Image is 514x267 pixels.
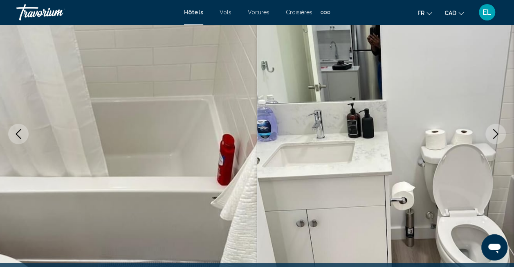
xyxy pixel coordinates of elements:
button: Next image [485,124,506,144]
button: Extra navigation items [321,6,330,19]
button: Change currency [444,7,464,19]
a: Voitures [248,9,269,16]
button: Change language [417,7,432,19]
a: Travorium [16,4,176,20]
span: fr [417,10,424,16]
iframe: Bouton de lancement de la fenêtre de messagerie [481,234,507,260]
a: Croisières [286,9,312,16]
a: Vols [220,9,231,16]
button: User Menu [476,4,498,21]
span: CAD [444,10,456,16]
a: Hôtels [184,9,203,16]
button: Previous image [8,124,29,144]
span: EL [483,8,492,16]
